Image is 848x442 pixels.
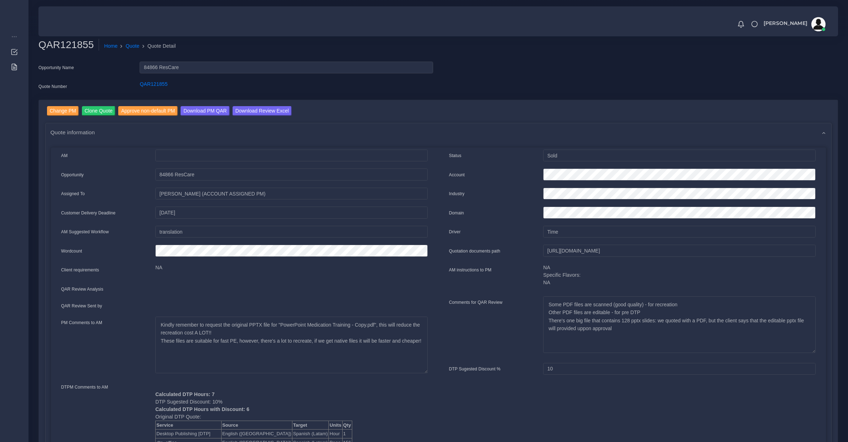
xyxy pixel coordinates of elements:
label: Account [449,172,465,178]
td: Desktop Publishing [DTP] [156,430,222,438]
label: Quotation documents path [449,248,500,254]
b: Calculated DTP Hours with Discount: 6 [155,406,249,412]
a: [PERSON_NAME]avatar [760,17,828,31]
input: Change PM [47,106,79,116]
label: PM Comments to AM [61,319,103,326]
label: Opportunity [61,172,84,178]
label: Assigned To [61,191,85,197]
input: Download PM QAR [181,106,229,116]
textarea: Kindly remember to request the original PPTX file for "PowerPoint Medication Training - Copy.pdf"... [155,317,427,373]
a: Home [104,42,118,50]
div: Quote information [46,123,831,141]
label: AM Suggested Workflow [61,229,109,235]
b: Calculated DTP Hours: 7 [155,391,214,397]
input: Clone Quote [82,106,116,116]
input: Download Review Excel [233,106,292,116]
label: Customer Delivery Deadline [61,210,116,216]
a: Quote [126,42,140,50]
th: Units [329,421,342,430]
th: Service [156,421,222,430]
input: Approve non-default PM [118,106,178,116]
label: AM [61,152,68,159]
td: Hour [329,430,342,438]
input: pm [155,188,427,200]
th: Qty [342,421,352,430]
label: QAR Review Sent by [61,303,102,309]
td: 1 [342,430,352,438]
label: Domain [449,210,464,216]
th: Target [292,421,328,430]
p: NA Specific Flavors: NA [543,264,815,286]
a: QAR121855 [140,81,167,87]
label: Comments for QAR Review [449,299,503,306]
label: Driver [449,229,461,235]
h2: QAR121855 [38,39,99,51]
label: Opportunity Name [38,64,74,71]
textarea: Some PDF files are scanned (good quality) - for recreation Other PDF files are editable - for pre... [543,296,815,353]
label: Quote Number [38,83,67,90]
th: Source [221,421,292,430]
label: DTPM Comments to AM [61,384,108,390]
label: DTP Sugested Discount % [449,366,501,372]
label: AM instructions to PM [449,267,492,273]
label: Status [449,152,462,159]
td: Spanish (Latam) [292,430,328,438]
label: QAR Review Analysis [61,286,104,292]
img: avatar [811,17,826,31]
td: English ([GEOGRAPHIC_DATA]) [221,430,292,438]
p: NA [155,264,427,271]
span: Quote information [51,128,95,136]
label: Industry [449,191,465,197]
label: Wordcount [61,248,82,254]
label: Client requirements [61,267,99,273]
span: [PERSON_NAME] [764,21,807,26]
li: Quote Detail [140,42,176,50]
